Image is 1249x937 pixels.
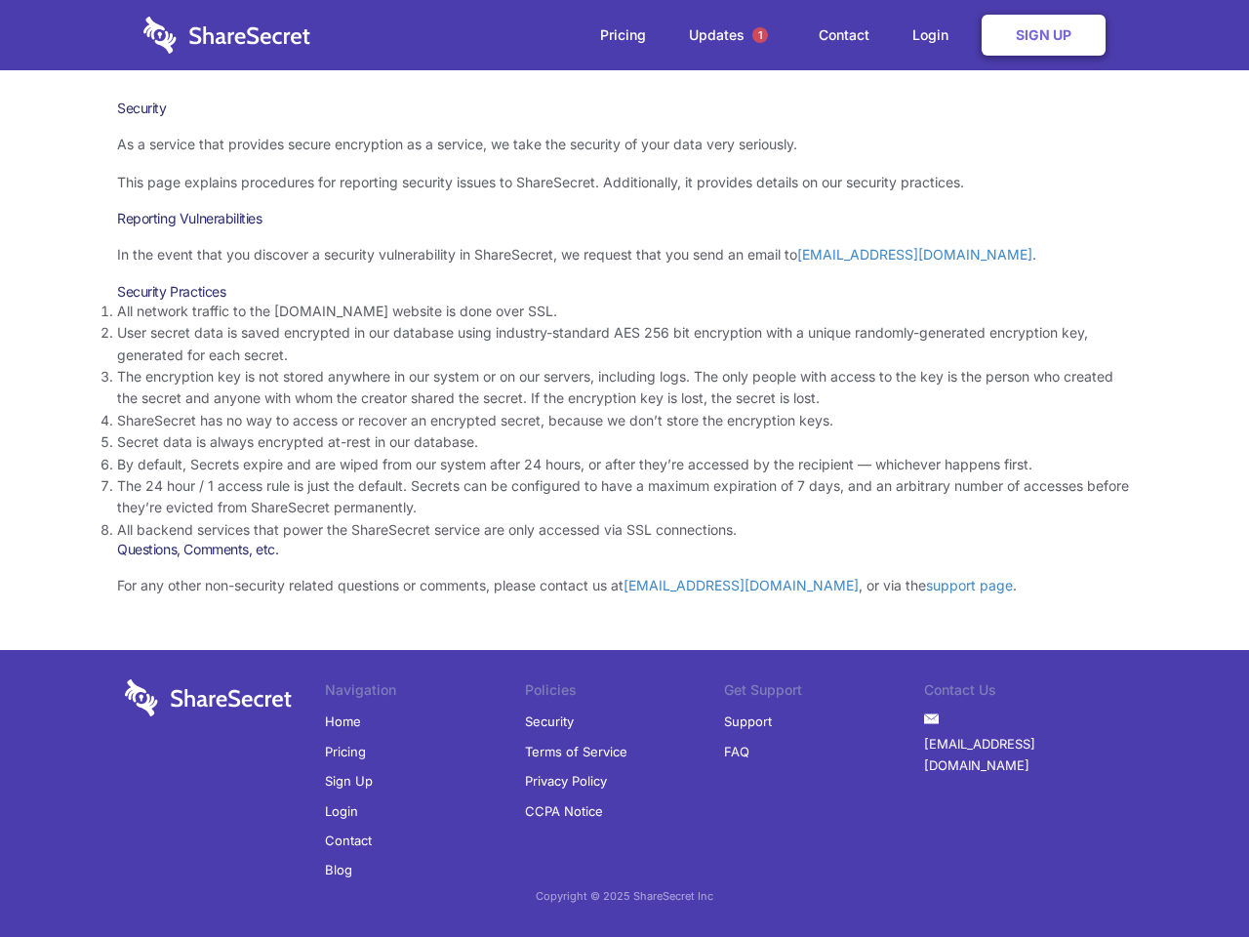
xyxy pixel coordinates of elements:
[325,855,352,884] a: Blog
[926,577,1013,593] a: support page
[752,27,768,43] span: 1
[125,679,292,716] img: logo-wordmark-white-trans-d4663122ce5f474addd5e946df7df03e33cb6a1c49d2221995e7729f52c070b2.svg
[525,796,603,826] a: CCPA Notice
[117,301,1132,322] li: All network traffic to the [DOMAIN_NAME] website is done over SSL.
[325,766,373,795] a: Sign Up
[724,679,924,707] li: Get Support
[724,737,749,766] a: FAQ
[117,172,1132,193] p: This page explains procedures for reporting security issues to ShareSecret. Additionally, it prov...
[117,210,1132,227] h3: Reporting Vulnerabilities
[117,475,1132,519] li: The 24 hour / 1 access rule is just the default. Secrets can be configured to have a maximum expi...
[117,100,1132,117] h1: Security
[117,134,1132,155] p: As a service that provides secure encryption as a service, we take the security of your data very...
[982,15,1106,56] a: Sign Up
[624,577,859,593] a: [EMAIL_ADDRESS][DOMAIN_NAME]
[117,244,1132,265] p: In the event that you discover a security vulnerability in ShareSecret, we request that you send ...
[924,679,1124,707] li: Contact Us
[117,541,1132,558] h3: Questions, Comments, etc.
[117,366,1132,410] li: The encryption key is not stored anywhere in our system or on our servers, including logs. The on...
[525,737,627,766] a: Terms of Service
[117,322,1132,366] li: User secret data is saved encrypted in our database using industry-standard AES 256 bit encryptio...
[325,737,366,766] a: Pricing
[325,796,358,826] a: Login
[143,17,310,54] img: logo-wordmark-white-trans-d4663122ce5f474addd5e946df7df03e33cb6a1c49d2221995e7729f52c070b2.svg
[117,410,1132,431] li: ShareSecret has no way to access or recover an encrypted secret, because we don’t store the encry...
[799,5,889,65] a: Contact
[525,707,574,736] a: Security
[325,679,525,707] li: Navigation
[325,707,361,736] a: Home
[325,826,372,855] a: Contact
[893,5,978,65] a: Login
[724,707,772,736] a: Support
[117,431,1132,453] li: Secret data is always encrypted at-rest in our database.
[525,766,607,795] a: Privacy Policy
[117,283,1132,301] h3: Security Practices
[117,575,1132,596] p: For any other non-security related questions or comments, please contact us at , or via the .
[797,246,1032,263] a: [EMAIL_ADDRESS][DOMAIN_NAME]
[525,679,725,707] li: Policies
[924,729,1124,781] a: [EMAIL_ADDRESS][DOMAIN_NAME]
[117,519,1132,541] li: All backend services that power the ShareSecret service are only accessed via SSL connections.
[117,454,1132,475] li: By default, Secrets expire and are wiped from our system after 24 hours, or after they’re accesse...
[581,5,665,65] a: Pricing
